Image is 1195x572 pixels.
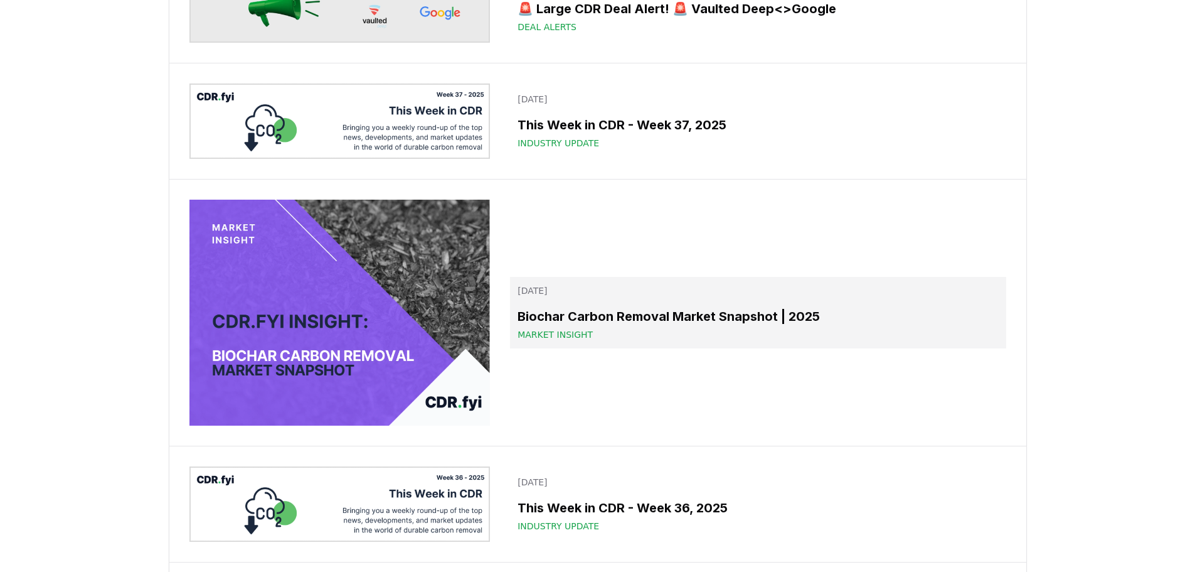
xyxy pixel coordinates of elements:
[518,116,998,134] h3: This Week in CDR - Week 37, 2025
[518,137,599,149] span: Industry Update
[518,307,998,326] h3: Biochar Carbon Removal Market Snapshot | 2025
[518,520,599,532] span: Industry Update
[518,476,998,488] p: [DATE]
[510,468,1006,540] a: [DATE]This Week in CDR - Week 36, 2025Industry Update
[189,467,491,542] img: This Week in CDR - Week 36, 2025 blog post image
[518,328,593,341] span: Market Insight
[510,277,1006,348] a: [DATE]Biochar Carbon Removal Market Snapshot | 2025Market Insight
[189,84,491,159] img: This Week in CDR - Week 37, 2025 blog post image
[510,85,1006,157] a: [DATE]This Week in CDR - Week 37, 2025Industry Update
[518,21,576,33] span: Deal Alerts
[518,499,998,517] h3: This Week in CDR - Week 36, 2025
[189,200,491,426] img: Biochar Carbon Removal Market Snapshot | 2025 blog post image
[518,284,998,297] p: [DATE]
[518,93,998,105] p: [DATE]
